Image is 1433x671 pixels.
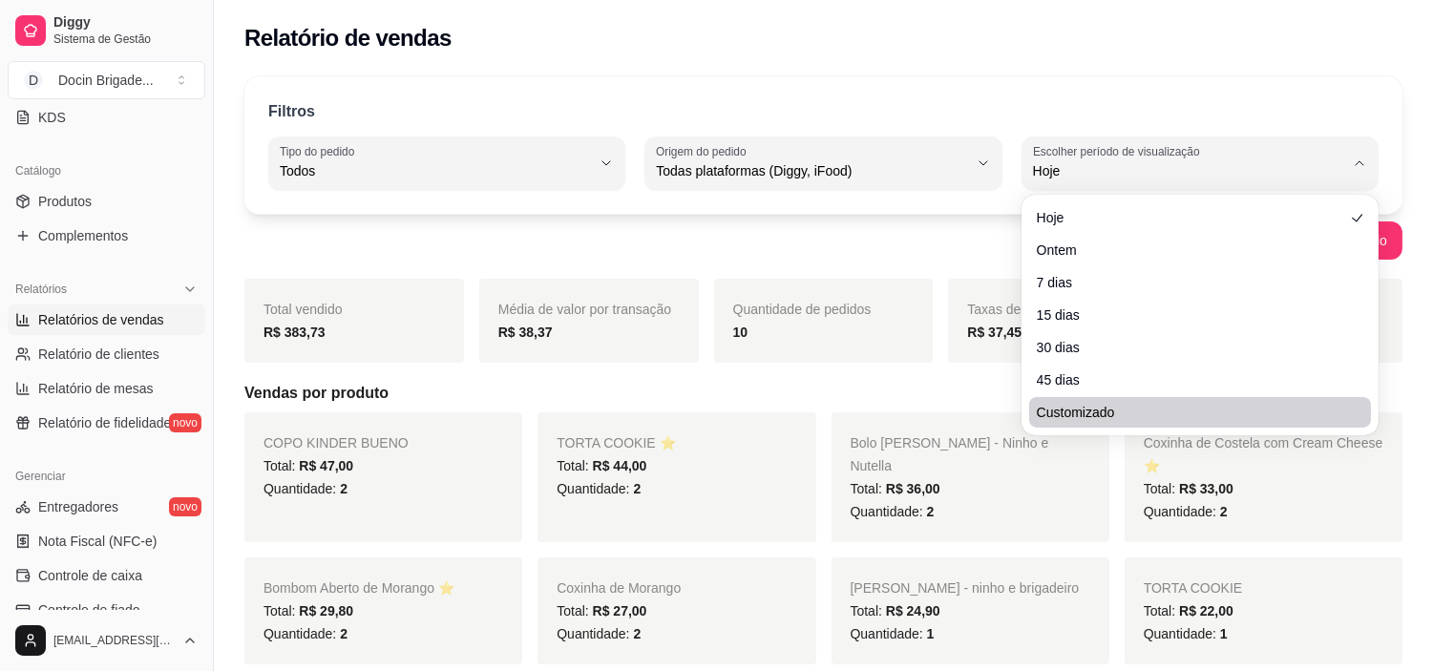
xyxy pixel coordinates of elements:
[851,603,940,619] span: Total:
[263,302,343,317] span: Total vendido
[1144,580,1242,596] span: TORTA COOKIE
[263,580,454,596] span: Bombom Aberto de Morango ⭐️
[851,435,1049,473] span: Bolo [PERSON_NAME] - Ninho e Nutella
[53,633,175,648] span: [EMAIL_ADDRESS][DOMAIN_NAME]
[1179,603,1233,619] span: R$ 22,00
[38,108,66,127] span: KDS
[340,481,348,496] span: 2
[280,143,361,159] label: Tipo do pedido
[557,580,681,596] span: Coxinha de Morango
[53,14,198,31] span: Diggy
[886,603,940,619] span: R$ 24,90
[38,310,164,329] span: Relatórios de vendas
[656,161,967,180] span: Todas plataformas (Diggy, iFood)
[24,71,43,90] span: D
[851,580,1080,596] span: [PERSON_NAME] - ninho e brigadeiro
[851,481,940,496] span: Total:
[1037,305,1344,325] span: 15 dias
[851,626,935,641] span: Quantidade:
[498,325,553,340] strong: R$ 38,37
[299,603,353,619] span: R$ 29,80
[244,23,452,53] h2: Relatório de vendas
[1037,273,1344,292] span: 7 dias
[633,626,641,641] span: 2
[1144,435,1383,473] span: Coxinha de Costela com Cream Cheese ⭐️
[733,302,872,317] span: Quantidade de pedidos
[38,566,142,585] span: Controle de caixa
[58,71,154,90] div: Docin Brigade ...
[927,626,935,641] span: 1
[38,497,118,516] span: Entregadores
[53,31,198,47] span: Sistema de Gestão
[263,626,348,641] span: Quantidade:
[1144,504,1228,519] span: Quantidade:
[244,382,1402,405] h5: Vendas por produto
[557,481,641,496] span: Quantidade:
[967,325,1022,340] strong: R$ 37,45
[967,302,1069,317] span: Taxas de entrega
[38,600,140,619] span: Controle de fiado
[299,458,353,473] span: R$ 47,00
[280,161,591,180] span: Todos
[656,143,752,159] label: Origem do pedido
[1037,370,1344,389] span: 45 dias
[593,603,647,619] span: R$ 27,00
[557,626,641,641] span: Quantidade:
[1144,603,1233,619] span: Total:
[1033,161,1344,180] span: Hoje
[38,532,157,551] span: Nota Fiscal (NFC-e)
[593,458,647,473] span: R$ 44,00
[263,458,353,473] span: Total:
[1220,626,1228,641] span: 1
[38,192,92,211] span: Produtos
[8,61,205,99] button: Select a team
[886,481,940,496] span: R$ 36,00
[38,413,171,432] span: Relatório de fidelidade
[1037,208,1344,227] span: Hoje
[557,458,646,473] span: Total:
[263,325,326,340] strong: R$ 383,73
[1144,626,1228,641] span: Quantidade:
[498,302,671,317] span: Média de valor por transação
[633,481,641,496] span: 2
[263,603,353,619] span: Total:
[1037,241,1344,260] span: Ontem
[38,345,159,364] span: Relatório de clientes
[733,325,748,340] strong: 10
[8,156,205,186] div: Catálogo
[38,379,154,398] span: Relatório de mesas
[1037,338,1344,357] span: 30 dias
[1037,403,1344,422] span: Customizado
[1179,481,1233,496] span: R$ 33,00
[927,504,935,519] span: 2
[340,626,348,641] span: 2
[557,603,646,619] span: Total:
[268,100,315,123] p: Filtros
[15,282,67,297] span: Relatórios
[1033,143,1206,159] label: Escolher período de visualização
[263,481,348,496] span: Quantidade:
[38,226,128,245] span: Complementos
[851,504,935,519] span: Quantidade:
[1144,481,1233,496] span: Total:
[8,461,205,492] div: Gerenciar
[557,435,675,451] span: TORTA COOKIE ⭐️
[263,435,409,451] span: COPO KINDER BUENO
[1220,504,1228,519] span: 2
